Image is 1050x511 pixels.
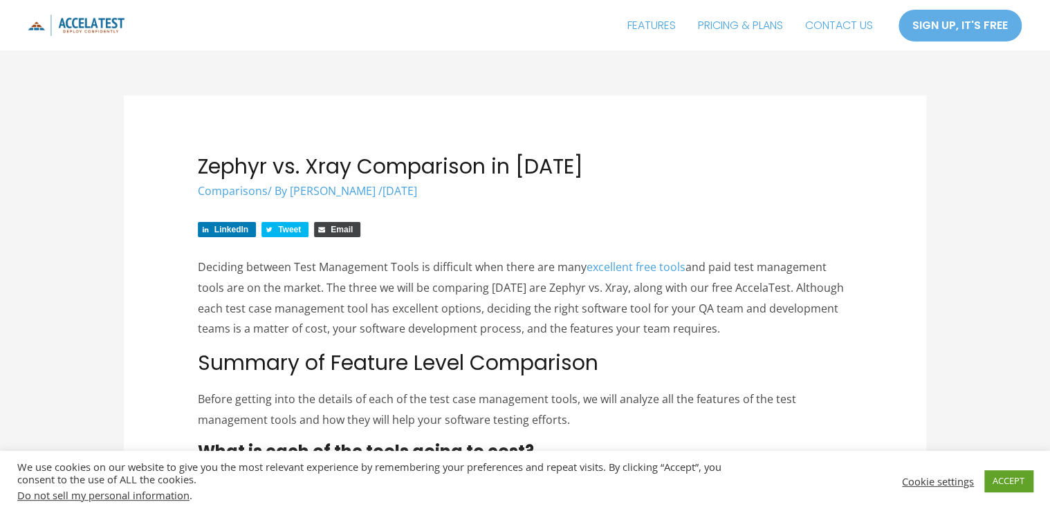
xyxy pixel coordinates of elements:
[198,257,853,340] p: Deciding between Test Management Tools is difficult when there are many and paid test management ...
[17,461,728,501] div: We use cookies on our website to give you the most relevant experience by remembering your prefer...
[331,225,353,234] span: Email
[290,183,376,198] span: [PERSON_NAME]
[984,470,1033,492] a: ACCEPT
[214,225,248,234] span: LinkedIn
[687,8,794,43] a: PRICING & PLANS
[261,222,308,237] a: Share on Twitter
[616,8,884,43] nav: Site Navigation
[198,183,853,199] div: / By /
[17,489,728,501] div: .
[198,442,853,462] h3: What is each of the tools going to cost?
[290,183,378,198] a: [PERSON_NAME]
[794,8,884,43] a: CONTACT US
[902,475,974,487] a: Cookie settings
[28,15,125,36] img: icon
[198,154,853,179] h1: Zephyr vs. Xray Comparison in [DATE]
[278,225,301,234] span: Tweet
[314,222,360,237] a: Share via Email
[17,488,190,502] a: Do not sell my personal information
[198,351,853,375] h2: Summary of Feature Level Comparison
[898,9,1022,42] a: SIGN UP, IT'S FREE
[198,222,256,237] a: Share on LinkedIn
[587,259,685,275] a: excellent free tools
[616,8,687,43] a: FEATURES
[383,183,417,198] span: [DATE]
[198,183,268,198] a: Comparisons
[198,389,853,430] p: Before getting into the details of each of the test case management tools, we will analyze all th...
